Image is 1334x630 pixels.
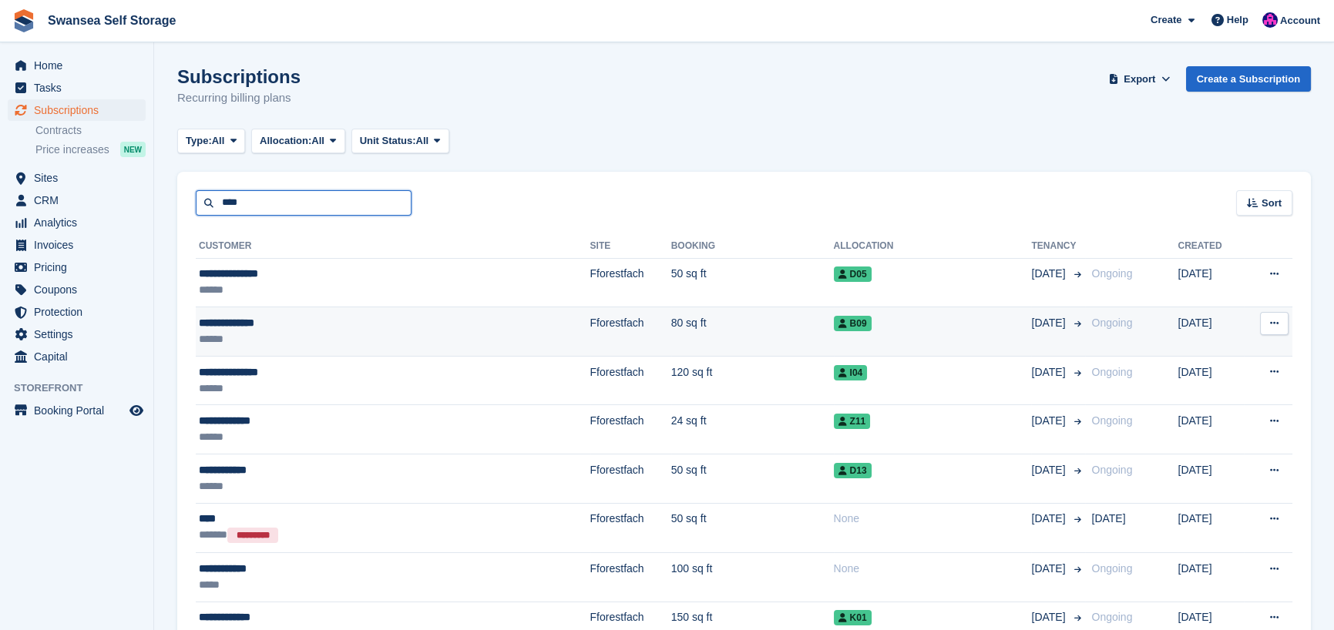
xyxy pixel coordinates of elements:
[590,258,671,307] td: Fforestfach
[34,212,126,233] span: Analytics
[1091,366,1132,378] span: Ongoing
[1178,307,1244,357] td: [DATE]
[1091,464,1132,476] span: Ongoing
[35,123,146,138] a: Contracts
[212,133,225,149] span: All
[1031,609,1068,625] span: [DATE]
[1031,234,1085,259] th: Tenancy
[1262,12,1278,28] img: Donna Davies
[177,89,301,107] p: Recurring billing plans
[8,99,146,121] a: menu
[186,133,212,149] span: Type:
[590,234,671,259] th: Site
[834,511,1032,527] div: None
[12,9,35,32] img: stora-icon-8386f47178a22dfd0bd8f6a31ec36ba5ce8667c1dd55bd0f319d3a0aa187defe.svg
[671,234,834,259] th: Booking
[1178,356,1244,405] td: [DATE]
[34,55,126,76] span: Home
[1178,258,1244,307] td: [DATE]
[1091,611,1132,623] span: Ongoing
[34,279,126,300] span: Coupons
[834,610,872,625] span: K01
[34,301,126,323] span: Protection
[834,561,1032,577] div: None
[34,256,126,278] span: Pricing
[35,142,109,157] span: Price increases
[120,142,146,157] div: NEW
[177,129,245,154] button: Type: All
[834,463,872,478] span: D13
[34,189,126,211] span: CRM
[416,133,429,149] span: All
[8,400,146,421] a: menu
[590,405,671,454] td: Fforestfach
[590,307,671,357] td: Fforestfach
[34,99,126,121] span: Subscriptions
[14,380,153,396] span: Storefront
[1178,552,1244,602] td: [DATE]
[590,503,671,552] td: Fforestfach
[1178,503,1244,552] td: [DATE]
[8,279,146,300] a: menu
[1031,413,1068,429] span: [DATE]
[1178,234,1244,259] th: Created
[834,234,1032,259] th: Allocation
[671,356,834,405] td: 120 sq ft
[671,258,834,307] td: 50 sq ft
[1091,562,1132,575] span: Ongoing
[8,301,146,323] a: menu
[1031,511,1068,527] span: [DATE]
[8,77,146,99] a: menu
[8,189,146,211] a: menu
[8,323,146,345] a: menu
[196,234,590,259] th: Customer
[260,133,311,149] span: Allocation:
[590,356,671,405] td: Fforestfach
[8,167,146,189] a: menu
[671,552,834,602] td: 100 sq ft
[311,133,324,149] span: All
[34,400,126,421] span: Booking Portal
[35,141,146,158] a: Price increases NEW
[1280,13,1320,28] span: Account
[1178,405,1244,454] td: [DATE]
[590,552,671,602] td: Fforestfach
[34,77,126,99] span: Tasks
[177,66,301,87] h1: Subscriptions
[8,212,146,233] a: menu
[360,133,416,149] span: Unit Status:
[1151,12,1181,28] span: Create
[34,167,126,189] span: Sites
[834,266,872,282] span: D05
[127,401,146,420] a: Preview store
[8,346,146,367] a: menu
[34,323,126,345] span: Settings
[1124,72,1155,87] span: Export
[351,129,449,154] button: Unit Status: All
[8,234,146,256] a: menu
[1106,66,1174,92] button: Export
[42,8,182,33] a: Swansea Self Storage
[834,316,872,331] span: B09
[671,503,834,552] td: 50 sq ft
[1031,315,1068,331] span: [DATE]
[8,256,146,278] a: menu
[671,307,834,357] td: 80 sq ft
[1031,561,1068,577] span: [DATE]
[1186,66,1311,92] a: Create a Subscription
[1091,512,1125,524] span: [DATE]
[34,234,126,256] span: Invoices
[834,414,871,429] span: Z11
[1091,267,1132,280] span: Ongoing
[834,365,868,380] span: I04
[1091,317,1132,329] span: Ongoing
[590,454,671,504] td: Fforestfach
[1178,454,1244,504] td: [DATE]
[1227,12,1248,28] span: Help
[671,454,834,504] td: 50 sq ft
[1091,414,1132,427] span: Ongoing
[8,55,146,76] a: menu
[1262,196,1282,211] span: Sort
[251,129,345,154] button: Allocation: All
[1031,266,1068,282] span: [DATE]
